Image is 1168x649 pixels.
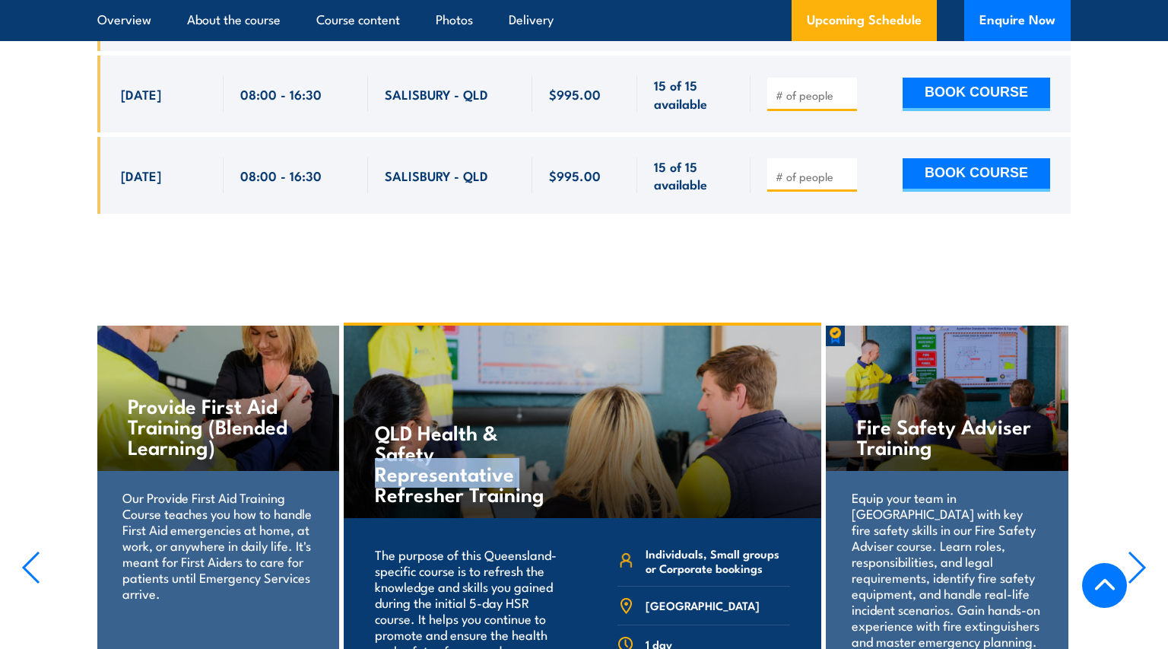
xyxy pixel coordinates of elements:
button: BOOK COURSE [903,78,1050,111]
span: SALISBURY - QLD [385,167,488,184]
input: # of people [776,169,852,184]
span: $995.00 [549,85,601,103]
h4: QLD Health & Safety Representative Refresher Training [375,422,554,504]
span: Individuals, Small groups or Corporate bookings [646,546,790,575]
h4: Fire Safety Adviser Training [857,415,1037,457]
span: [GEOGRAPHIC_DATA] [646,598,760,612]
span: 15 of 15 available [654,157,734,193]
p: Our Provide First Aid Training Course teaches you how to handle First Aid emergencies at home, at... [122,489,313,601]
span: [DATE] [121,85,161,103]
span: [DATE] [121,167,161,184]
input: # of people [776,87,852,103]
p: Equip your team in [GEOGRAPHIC_DATA] with key fire safety skills in our Fire Safety Adviser cours... [852,489,1043,649]
span: 08:00 - 16:30 [240,167,322,184]
span: $995.00 [549,167,601,184]
button: BOOK COURSE [903,158,1050,192]
span: 15 of 15 available [654,76,734,112]
span: 08:00 - 16:30 [240,85,322,103]
h4: Provide First Aid Training (Blended Learning) [128,395,308,457]
span: SALISBURY - QLD [385,85,488,103]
